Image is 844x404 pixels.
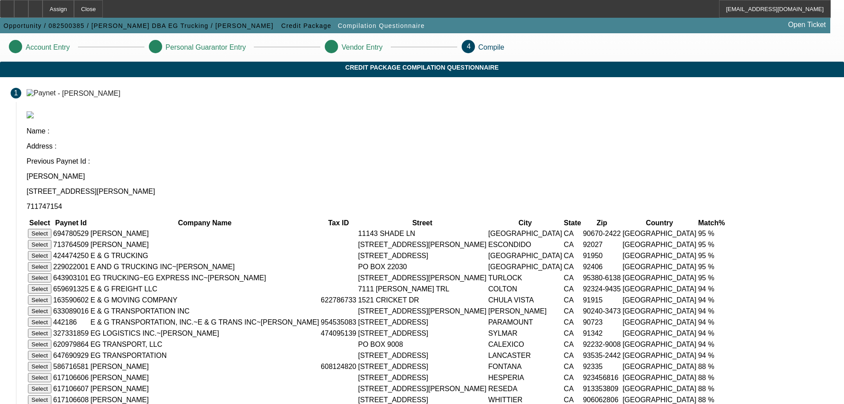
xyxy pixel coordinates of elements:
[622,273,697,283] td: [GEOGRAPHIC_DATA]
[622,317,697,327] td: [GEOGRAPHIC_DATA]
[28,373,51,382] button: Select
[698,251,725,261] td: 95 %
[358,350,487,361] td: [STREET_ADDRESS]
[622,361,697,372] td: [GEOGRAPHIC_DATA]
[53,228,89,239] td: 694780529
[564,328,582,338] td: CA
[27,157,833,165] p: Previous Paynet Id :
[622,384,697,394] td: [GEOGRAPHIC_DATA]
[467,43,471,50] span: 4
[26,43,70,51] p: Account Entry
[90,262,319,272] td: E AND G TRUCKING INC~[PERSON_NAME]
[698,350,725,361] td: 94 %
[622,239,697,250] td: [GEOGRAPHIC_DATA]
[583,273,621,283] td: 95380-6138
[698,284,725,294] td: 94 %
[53,373,89,383] td: 617106606
[90,219,319,227] th: Company Name
[358,251,487,261] td: [STREET_ADDRESS]
[698,317,725,327] td: 94 %
[53,306,89,316] td: 633089016
[53,284,89,294] td: 659691325
[698,384,725,394] td: 88 %
[698,228,725,239] td: 95 %
[488,239,563,250] td: ESCONDIDO
[28,329,51,338] button: Select
[564,295,582,305] td: CA
[90,373,319,383] td: [PERSON_NAME]
[28,340,51,349] button: Select
[53,239,89,250] td: 713764509
[28,284,51,294] button: Select
[358,328,487,338] td: [STREET_ADDRESS]
[698,361,725,372] td: 88 %
[785,17,829,32] a: Open Ticket
[53,384,89,394] td: 617106607
[564,317,582,327] td: CA
[320,361,357,372] td: 608124820
[27,111,34,118] img: paynet_logo.jpg
[698,273,725,283] td: 95 %
[358,284,487,294] td: 7111 [PERSON_NAME] TRL
[166,43,246,51] p: Personal Guarantor Entry
[53,361,89,372] td: 586716581
[622,373,697,383] td: [GEOGRAPHIC_DATA]
[53,328,89,338] td: 327331859
[90,239,319,250] td: [PERSON_NAME]
[488,373,563,383] td: HESPERIA
[27,173,833,180] p: [PERSON_NAME]
[488,262,563,272] td: [GEOGRAPHIC_DATA]
[90,317,319,327] td: E & G TRANSPORTATION, INC.~E & G TRANS INC~[PERSON_NAME]
[53,262,89,272] td: 229022001
[53,219,89,227] th: Paynet Id
[358,239,487,250] td: [STREET_ADDRESS][PERSON_NAME]
[358,295,487,305] td: 1521 CRICKET DR
[698,239,725,250] td: 95 %
[698,295,725,305] td: 94 %
[53,273,89,283] td: 643903101
[358,339,487,349] td: PO BOX 9008
[622,251,697,261] td: [GEOGRAPHIC_DATA]
[478,43,505,51] p: Compile
[320,219,357,227] th: Tax ID
[320,328,357,338] td: 474095139
[28,384,51,393] button: Select
[53,295,89,305] td: 163590602
[488,339,563,349] td: CALEXICO
[488,306,563,316] td: [PERSON_NAME]
[488,219,563,227] th: City
[28,295,51,305] button: Select
[583,384,621,394] td: 913353809
[583,306,621,316] td: 90240-3473
[28,306,51,316] button: Select
[698,306,725,316] td: 94 %
[28,240,51,249] button: Select
[564,350,582,361] td: CA
[58,89,120,97] div: - [PERSON_NAME]
[90,328,319,338] td: EG LOGISTICS INC.~[PERSON_NAME]
[622,284,697,294] td: [GEOGRAPHIC_DATA]
[564,228,582,239] td: CA
[90,228,319,239] td: [PERSON_NAME]
[14,89,18,97] span: 1
[564,339,582,349] td: CA
[488,273,563,283] td: TURLOCK
[622,306,697,316] td: [GEOGRAPHIC_DATA]
[358,219,487,227] th: Street
[90,273,319,283] td: EG TRUCKING~EG EXPRESS INC~[PERSON_NAME]
[90,361,319,372] td: [PERSON_NAME]
[28,318,51,327] button: Select
[698,262,725,272] td: 95 %
[28,251,51,260] button: Select
[488,228,563,239] td: [GEOGRAPHIC_DATA]
[90,350,319,361] td: EG TRANSPORTATION
[28,229,51,238] button: Select
[28,362,51,371] button: Select
[358,317,487,327] td: [STREET_ADDRESS]
[27,127,833,135] p: Name :
[698,373,725,383] td: 88 %
[564,239,582,250] td: CA
[53,339,89,349] td: 620979864
[90,384,319,394] td: [PERSON_NAME]
[622,295,697,305] td: [GEOGRAPHIC_DATA]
